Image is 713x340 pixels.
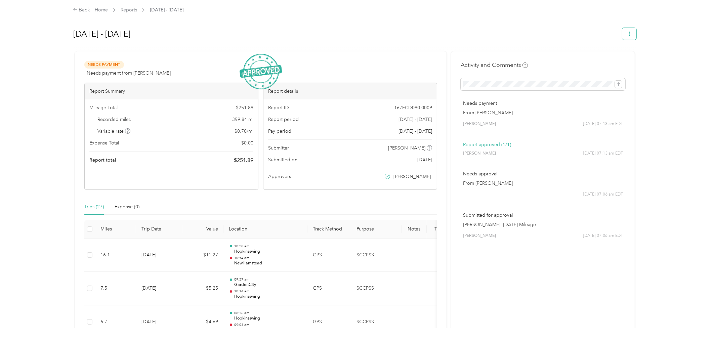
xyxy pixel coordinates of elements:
p: Needs approval [463,170,623,177]
p: GardenCity [234,327,302,333]
td: $5.25 [183,272,223,305]
span: $ 251.89 [234,156,253,164]
td: SCCPSS [351,272,402,305]
span: [DATE] 07:13 am EDT [583,151,623,157]
td: [DATE] [136,239,183,272]
th: Miles [95,220,136,239]
span: [DATE] 07:06 am EDT [583,192,623,198]
span: [PERSON_NAME] [463,233,496,239]
p: Hopkinsswing [234,249,302,255]
span: $ 251.89 [236,104,253,111]
td: 6.7 [95,305,136,339]
p: [PERSON_NAME]- [DATE] Mileage [463,221,623,228]
div: Report Summary [85,83,258,99]
span: Needs Payment [84,61,124,69]
th: Value [183,220,223,239]
p: 10:14 am [234,289,302,294]
span: Submitter [268,144,289,152]
p: Hopkinsswing [234,315,302,322]
td: $4.69 [183,305,223,339]
p: 09:57 am [234,277,302,282]
p: From [PERSON_NAME] [463,109,623,116]
th: Location [223,220,307,239]
td: $11.27 [183,239,223,272]
span: Report period [268,116,299,123]
span: $ 0.70 / mi [235,128,253,135]
td: GPS [307,239,351,272]
p: GardenCity [234,282,302,288]
div: Trips (27) [84,203,104,211]
iframe: Everlance-gr Chat Button Frame [675,302,713,340]
h4: Activity and Comments [461,61,528,69]
span: Report total [89,157,116,164]
div: Report details [263,83,437,99]
td: GPS [307,305,351,339]
p: Hopkinsswing [234,294,302,300]
h1: Aug 1 - 31, 2025 [73,26,618,42]
td: GPS [307,272,351,305]
a: Reports [121,7,137,13]
p: 08:36 am [234,311,302,315]
p: Report approved (1/1) [463,141,623,148]
span: 359.84 mi [232,116,253,123]
p: NewHamstead [234,260,302,266]
span: [PERSON_NAME] [388,144,426,152]
span: [PERSON_NAME] [463,151,496,157]
span: [DATE] - [DATE] [399,116,432,123]
span: [DATE] - [DATE] [399,128,432,135]
td: [DATE] [136,305,183,339]
p: Submitted for approval [463,212,623,219]
span: [DATE] 07:13 am EDT [583,121,623,127]
a: Home [95,7,108,13]
span: [PERSON_NAME] [394,173,431,180]
span: $ 0.00 [241,139,253,146]
th: Track Method [307,220,351,239]
p: 10:54 am [234,256,302,260]
td: [DATE] [136,272,183,305]
div: Back [73,6,90,14]
img: ApprovedStamp [240,54,282,90]
p: Needs payment [463,100,623,107]
th: Notes [402,220,427,239]
span: Report ID [268,104,289,111]
span: Approvers [268,173,291,180]
p: From [PERSON_NAME] [463,180,623,187]
span: Variable rate [98,128,131,135]
span: Mileage Total [89,104,118,111]
span: Recorded miles [98,116,131,123]
span: [DATE] [417,156,432,163]
div: Expense (0) [115,203,139,211]
th: Tags [427,220,452,239]
span: Needs payment from [PERSON_NAME] [87,70,171,77]
span: Expense Total [89,139,119,146]
td: 16.1 [95,239,136,272]
span: [DATE] - [DATE] [150,6,183,13]
th: Purpose [351,220,402,239]
td: SCCPSS [351,239,402,272]
th: Trip Date [136,220,183,239]
span: Submitted on [268,156,297,163]
span: 167FCD090-0009 [394,104,432,111]
p: 09:03 am [234,323,302,327]
td: 7.5 [95,272,136,305]
span: [DATE] 07:06 am EDT [583,233,623,239]
td: SCCPSS [351,305,402,339]
span: Pay period [268,128,291,135]
p: 10:28 am [234,244,302,249]
span: [PERSON_NAME] [463,121,496,127]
